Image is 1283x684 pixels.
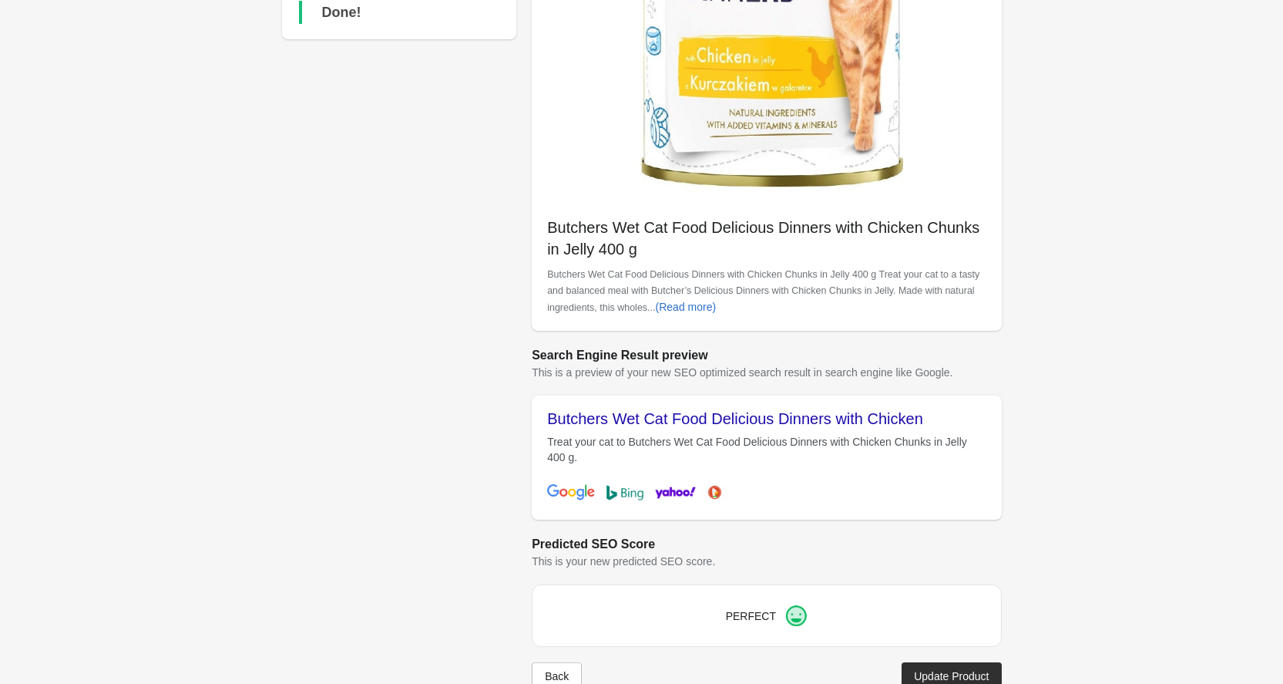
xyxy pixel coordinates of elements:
span: This is a preview of your new SEO optimized search result in search engine like Google. [532,366,952,379]
img: happy.png [784,604,808,628]
span: Treat your cat to Butchers Wet Cat Food Delicious Dinners with Chicken Chunks in Jelly 400 g. [547,436,967,463]
h2: Predicted SEO Score [532,535,1001,554]
span: This is your new predicted SEO score. [532,555,715,568]
div: (Read more) [656,301,717,313]
img: bing-b792579f80685e49055916f9e67a0c8ab2d0b2400f22ee539d8172f7144135be.png [606,485,643,500]
div: Done! [322,1,361,24]
p: Butchers Wet Cat Food Delicious Dinners with Chicken Chunks in Jelly 400 g [547,217,986,260]
span: Butchers Wet Cat Food Delicious Dinners with Chicken Chunks in Jelly 400 g Treat your cat to a ta... [547,269,979,313]
h2: Search Engine Result preview [532,346,1001,365]
img: yahoo-cf26812ce9192cbb6d8fdd3b07898d376d74e5974f6533aaba4bf5d5b451289c.png [655,481,696,504]
div: Update Product [914,670,989,682]
img: duckduckgo-9296ea666b33cc21a1b3646608c049a2adb471023ec4547030f9c0888b093ea3.png [700,484,729,500]
span: PERFECT [726,610,776,622]
span: Butchers Wet Cat Food Delicious Dinners with Chicken [547,410,923,427]
div: Back [545,670,569,682]
img: google-7db8ea4f97d2f7e91f6dc04224da29ca421b9c864e7b870c42f5917e299b1774.png [547,484,595,500]
button: (Read more) [650,293,723,321]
